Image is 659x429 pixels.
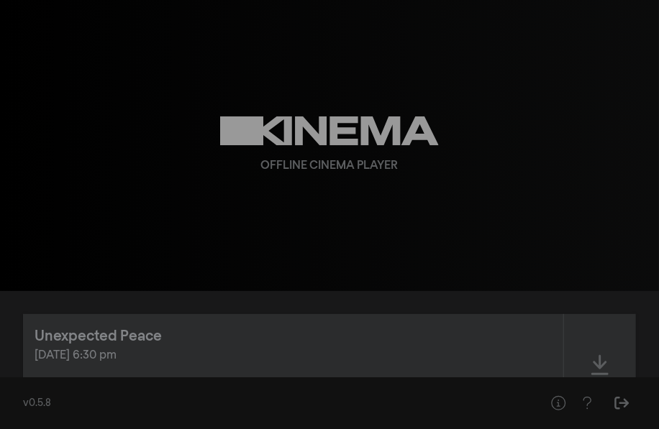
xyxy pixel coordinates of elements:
[544,389,573,418] button: Help
[23,396,515,411] div: v0.5.8
[35,326,162,347] div: Unexpected Peace
[35,347,552,364] div: [DATE] 6:30 pm
[573,389,601,418] button: Help
[261,157,399,175] div: Offline Cinema Player
[607,389,636,418] button: Sign Out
